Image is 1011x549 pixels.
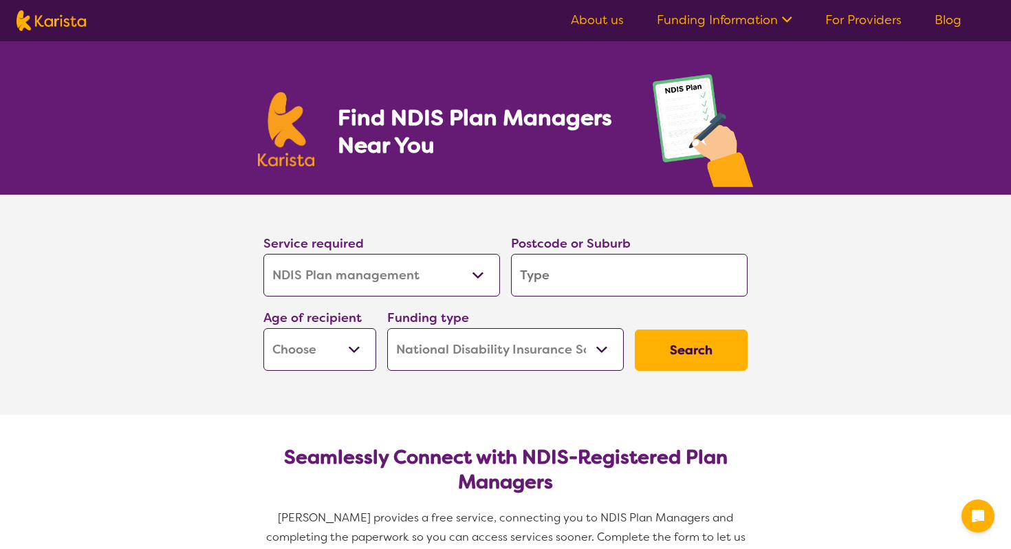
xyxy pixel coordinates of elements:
[825,12,902,28] a: For Providers
[511,254,748,297] input: Type
[653,74,753,195] img: plan-management
[258,92,314,166] img: Karista logo
[635,330,748,371] button: Search
[338,104,625,159] h1: Find NDIS Plan Managers Near You
[263,235,364,252] label: Service required
[387,310,469,326] label: Funding type
[511,235,631,252] label: Postcode or Suburb
[17,10,86,31] img: Karista logo
[657,12,792,28] a: Funding Information
[935,12,961,28] a: Blog
[274,445,737,495] h2: Seamlessly Connect with NDIS-Registered Plan Managers
[263,310,362,326] label: Age of recipient
[571,12,624,28] a: About us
